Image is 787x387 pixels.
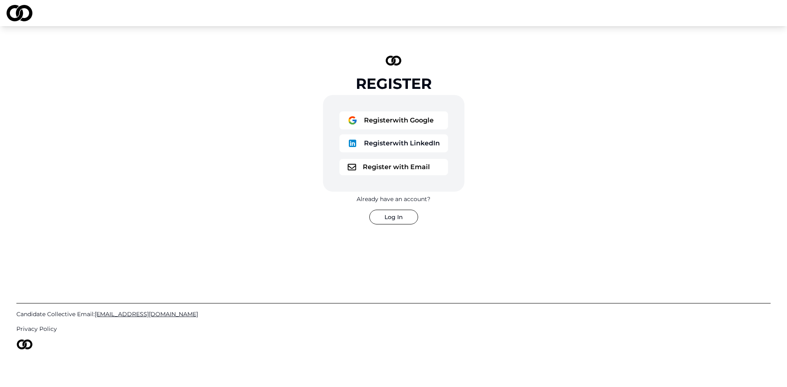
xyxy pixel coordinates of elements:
[7,5,32,21] img: logo
[16,310,771,318] a: Candidate Collective Email:[EMAIL_ADDRESS][DOMAIN_NAME]
[356,75,432,92] div: Register
[348,138,357,148] img: logo
[339,111,448,129] button: logoRegisterwith Google
[348,115,357,125] img: logo
[16,339,33,349] img: logo
[357,195,430,203] div: Already have an account?
[348,164,356,170] img: logo
[369,210,418,224] button: Log In
[16,325,771,333] a: Privacy Policy
[95,310,198,318] span: [EMAIL_ADDRESS][DOMAIN_NAME]
[339,134,448,152] button: logoRegisterwith LinkedIn
[386,56,401,66] img: logo
[339,159,448,175] button: logoRegister with Email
